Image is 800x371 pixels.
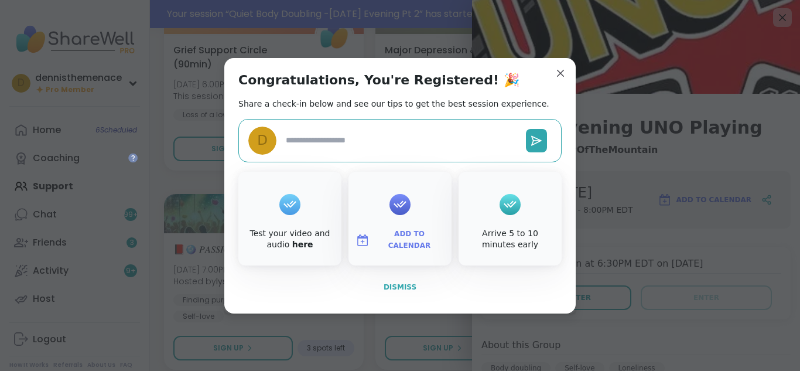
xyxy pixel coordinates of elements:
button: Dismiss [238,275,562,299]
button: Add to Calendar [351,228,449,253]
h2: Share a check-in below and see our tips to get the best session experience. [238,98,549,110]
span: Add to Calendar [374,229,445,251]
div: Arrive 5 to 10 minutes early [461,228,559,251]
h1: Congratulations, You're Registered! 🎉 [238,72,519,89]
a: here [292,240,313,249]
span: d [257,130,268,151]
img: ShareWell Logomark [355,233,370,247]
iframe: Spotlight [128,153,138,162]
div: Test your video and audio [241,228,339,251]
span: Dismiss [384,283,416,291]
